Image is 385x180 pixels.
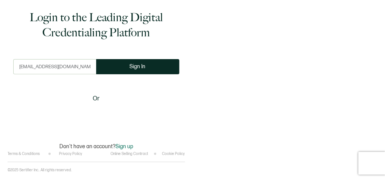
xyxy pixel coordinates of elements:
[59,143,133,150] p: Don't have an account?
[93,94,100,103] span: Or
[13,10,179,40] h1: Login to the Leading Digital Credentialing Platform
[8,168,72,172] p: ©2025 Sertifier Inc.. All rights reserved.
[130,64,146,69] span: Sign In
[8,152,40,156] a: Terms & Conditions
[49,108,143,125] iframe: Sign in with Google Button
[111,152,148,156] a: Online Selling Contract
[59,152,82,156] a: Privacy Policy
[115,143,133,150] span: Sign up
[96,59,179,74] button: Sign In
[13,59,96,74] input: Enter your work email address
[162,152,185,156] a: Cookie Policy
